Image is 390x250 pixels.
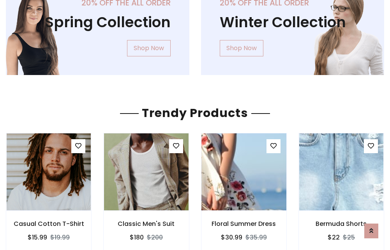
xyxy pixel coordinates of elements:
a: Shop Now [127,40,171,56]
del: $200 [147,233,163,242]
del: $19.99 [50,233,70,242]
h6: $15.99 [28,234,47,241]
h1: Winter Collection [220,14,366,31]
a: Shop Now [220,40,263,56]
h6: Classic Men's Suit [104,220,189,227]
h6: Bermuda Shorts [299,220,384,227]
span: Trendy Products [139,105,251,121]
h6: $180 [130,234,144,241]
h6: $30.99 [221,234,242,241]
h6: $22 [328,234,340,241]
h1: Spring Collection [25,14,171,31]
del: $35.99 [245,233,267,242]
del: $25 [343,233,355,242]
h6: Floral Summer Dress [201,220,286,227]
h6: Casual Cotton T-Shirt [6,220,91,227]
